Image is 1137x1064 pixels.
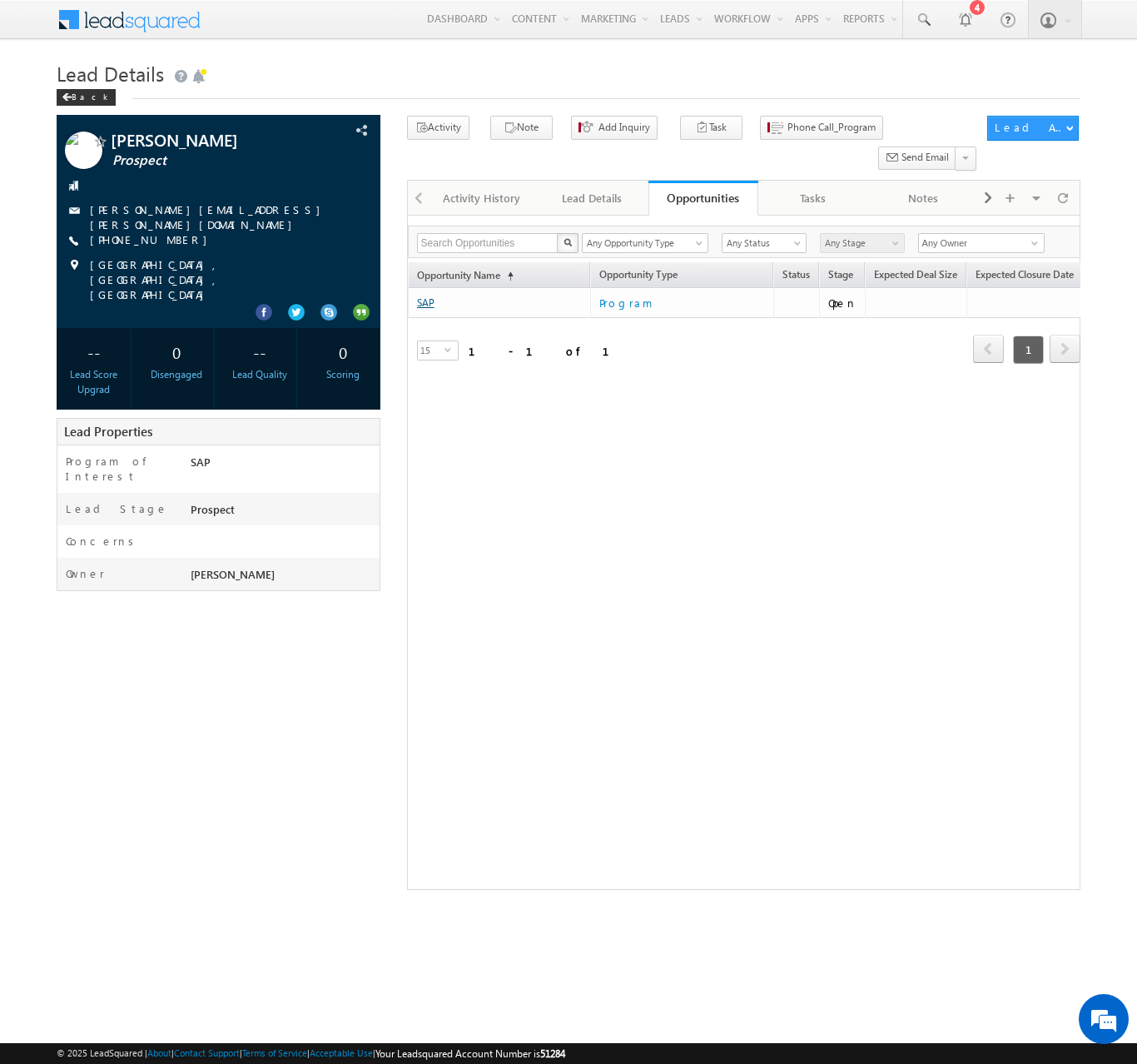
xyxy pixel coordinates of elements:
[66,566,105,581] label: Owner
[583,236,698,251] span: Any Opportunity Type
[820,266,861,287] a: Stage
[444,346,458,353] span: select
[409,266,522,287] a: Opportunity Name(sorted ascending)
[64,423,152,440] span: Lead Properties
[273,8,313,48] div: Minimize live chat window
[61,336,127,367] div: --
[973,335,1004,363] span: prev
[918,233,1045,253] input: Type to Search
[310,1047,373,1058] a: Acceptable Use
[87,87,280,109] div: Chat with us now
[868,181,978,216] a: Notes
[226,513,302,535] em: Start Chat
[500,270,514,283] span: (sorted ascending)
[65,132,102,175] img: Profile photo
[417,296,434,309] a: SAP
[874,268,957,281] span: Expected Deal Size
[417,269,500,281] span: Opportunity Name
[828,268,853,281] span: Stage
[66,534,140,549] label: Concerns
[310,336,375,367] div: 0
[144,336,210,367] div: 0
[901,150,949,165] span: Send Email
[760,116,883,140] button: Phone Call_Program
[878,147,956,171] button: Send Email
[973,336,1004,363] a: prev
[987,116,1079,141] button: Lead Actions
[758,181,868,216] a: Tasks
[186,501,380,525] div: Prospect
[821,236,900,251] span: Any Stage
[661,190,746,206] div: Opportunities
[538,181,648,216] a: Lead Details
[90,257,350,302] span: [GEOGRAPHIC_DATA], [GEOGRAPHIC_DATA], [GEOGRAPHIC_DATA]
[61,367,127,397] div: Lead Score Upgrad
[787,120,876,135] span: Phone Call_Program
[242,1047,307,1058] a: Terms of Service
[995,120,1065,135] div: Lead Actions
[66,454,174,484] label: Program of Interest
[57,1046,565,1062] span: © 2025 LeadSquared | | | | |
[1050,336,1080,363] a: next
[599,293,766,313] a: Program
[564,238,572,246] img: Search
[441,188,523,208] div: Activity History
[418,341,444,360] span: 15
[551,188,633,208] div: Lead Details
[881,188,963,208] div: Notes
[598,120,650,135] span: Add Inquiry
[469,341,629,360] div: 1 - 1 of 1
[820,233,905,253] a: Any Stage
[407,116,469,140] button: Activity
[375,1047,565,1060] span: Your Leadsquared Account Number is
[680,116,742,140] button: Task
[90,202,329,231] a: [PERSON_NAME][EMAIL_ADDRESS][PERSON_NAME][DOMAIN_NAME]
[490,116,553,140] button: Note
[57,88,124,102] a: Back
[227,367,293,382] div: Lead Quality
[428,181,538,216] a: Activity History
[144,367,210,382] div: Disengaged
[186,454,380,477] div: SAP
[591,266,772,287] span: Opportunity Type
[90,232,216,249] span: [PHONE_NUMBER]
[1022,235,1043,251] a: Show All Items
[57,60,164,87] span: Lead Details
[571,116,658,140] button: Add Inquiry
[722,233,807,253] a: Any Status
[772,188,853,208] div: Tasks
[540,1047,565,1060] span: 51284
[648,181,758,216] a: Opportunities
[828,296,857,311] div: Open
[967,266,1082,287] a: Expected Closure Date
[66,501,168,516] label: Lead Stage
[774,266,818,287] a: Status
[191,567,275,581] span: [PERSON_NAME]
[976,268,1074,281] span: Expected Closure Date
[866,266,966,287] a: Expected Deal Size
[112,152,312,169] span: Prospect
[147,1047,171,1058] a: About
[1050,335,1080,363] span: next
[227,336,293,367] div: --
[722,236,802,251] span: Any Status
[22,154,304,499] textarea: Type your message and hit 'Enter'
[57,89,116,106] div: Back
[111,132,310,148] span: [PERSON_NAME]
[28,87,70,109] img: d_60004797649_company_0_60004797649
[1013,336,1044,364] span: 1
[582,233,708,253] a: Any Opportunity Type
[174,1047,240,1058] a: Contact Support
[310,367,375,382] div: Scoring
